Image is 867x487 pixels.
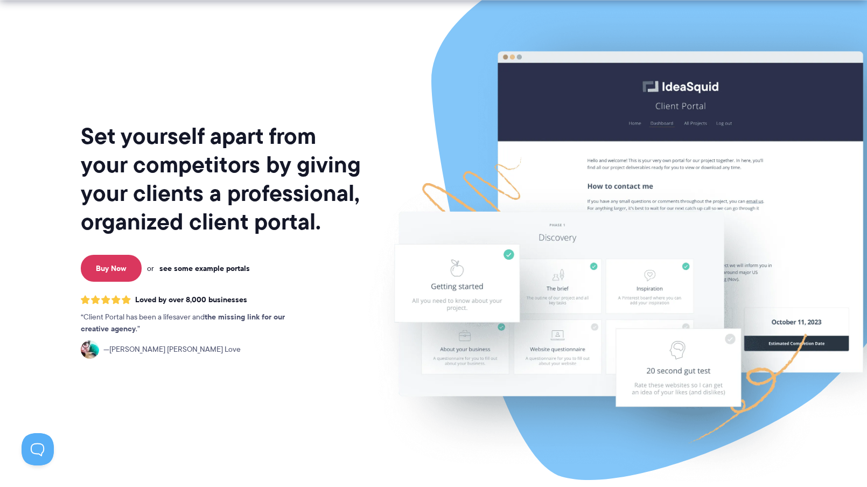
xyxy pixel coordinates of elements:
[81,311,307,335] p: Client Portal has been a lifesaver and .
[159,263,250,273] a: see some example portals
[147,263,154,273] span: or
[81,255,142,282] a: Buy Now
[81,122,363,236] h1: Set yourself apart from your competitors by giving your clients a professional, organized client ...
[81,311,285,335] strong: the missing link for our creative agency
[103,344,241,356] span: [PERSON_NAME] [PERSON_NAME] Love
[135,295,247,304] span: Loved by over 8,000 businesses
[22,433,54,465] iframe: Toggle Customer Support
